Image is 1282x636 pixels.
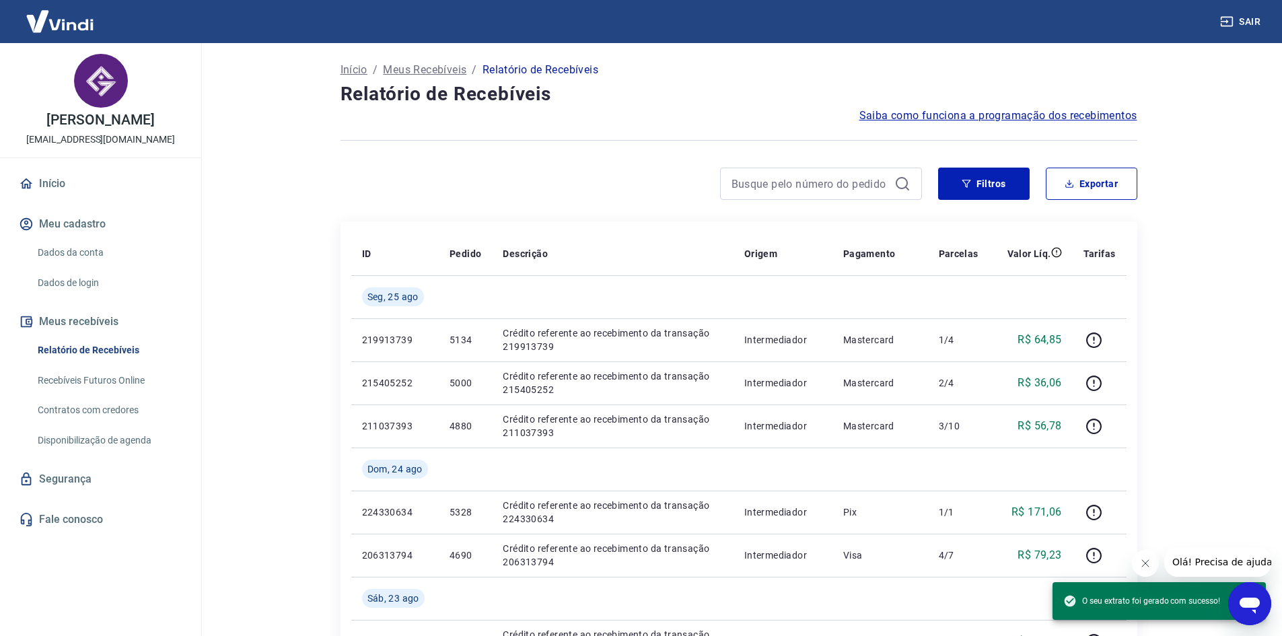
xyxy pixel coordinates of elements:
[32,337,185,364] a: Relatório de Recebíveis
[503,247,548,260] p: Descrição
[939,505,978,519] p: 1/1
[843,505,917,519] p: Pix
[939,549,978,562] p: 4/7
[46,113,154,127] p: [PERSON_NAME]
[450,505,481,519] p: 5328
[1132,550,1159,577] iframe: Fechar mensagem
[744,419,822,433] p: Intermediador
[1083,247,1116,260] p: Tarifas
[1063,594,1220,608] span: O seu extrato foi gerado com sucesso!
[1046,168,1137,200] button: Exportar
[32,239,185,267] a: Dados da conta
[503,326,722,353] p: Crédito referente ao recebimento da transação 219913739
[341,81,1137,108] h4: Relatório de Recebíveis
[16,307,185,337] button: Meus recebíveis
[450,333,481,347] p: 5134
[16,1,104,42] img: Vindi
[939,247,978,260] p: Parcelas
[843,376,917,390] p: Mastercard
[1228,582,1271,625] iframe: Botão para abrir a janela de mensagens
[450,376,481,390] p: 5000
[362,419,428,433] p: 211037393
[16,464,185,494] a: Segurança
[1164,547,1271,577] iframe: Mensagem da empresa
[32,396,185,424] a: Contratos com credores
[744,333,822,347] p: Intermediador
[732,174,889,194] input: Busque pelo número do pedido
[383,62,466,78] a: Meus Recebíveis
[744,505,822,519] p: Intermediador
[32,269,185,297] a: Dados de login
[362,333,428,347] p: 219913739
[483,62,598,78] p: Relatório de Recebíveis
[16,505,185,534] a: Fale conosco
[843,333,917,347] p: Mastercard
[503,413,722,439] p: Crédito referente ao recebimento da transação 211037393
[939,376,978,390] p: 2/4
[16,209,185,239] button: Meu cadastro
[367,290,419,304] span: Seg, 25 ago
[744,549,822,562] p: Intermediador
[744,376,822,390] p: Intermediador
[859,108,1137,124] a: Saiba como funciona a programação dos recebimentos
[8,9,113,20] span: Olá! Precisa de ajuda?
[362,549,428,562] p: 206313794
[939,333,978,347] p: 1/4
[74,54,128,108] img: 8e373231-1c48-4452-a55d-e99fb691e6ac.jpeg
[1217,9,1266,34] button: Sair
[472,62,476,78] p: /
[939,419,978,433] p: 3/10
[362,247,371,260] p: ID
[362,505,428,519] p: 224330634
[744,247,777,260] p: Origem
[843,419,917,433] p: Mastercard
[26,133,175,147] p: [EMAIL_ADDRESS][DOMAIN_NAME]
[938,168,1030,200] button: Filtros
[32,367,185,394] a: Recebíveis Futuros Online
[450,419,481,433] p: 4880
[341,62,367,78] a: Início
[1018,547,1061,563] p: R$ 79,23
[32,427,185,454] a: Disponibilização de agenda
[1018,332,1061,348] p: R$ 64,85
[450,549,481,562] p: 4690
[450,247,481,260] p: Pedido
[843,247,896,260] p: Pagamento
[1007,247,1051,260] p: Valor Líq.
[16,169,185,199] a: Início
[843,549,917,562] p: Visa
[367,592,419,605] span: Sáb, 23 ago
[362,376,428,390] p: 215405252
[1018,418,1061,434] p: R$ 56,78
[503,369,722,396] p: Crédito referente ao recebimento da transação 215405252
[503,542,722,569] p: Crédito referente ao recebimento da transação 206313794
[373,62,378,78] p: /
[1011,504,1062,520] p: R$ 171,06
[1018,375,1061,391] p: R$ 36,06
[367,462,423,476] span: Dom, 24 ago
[503,499,722,526] p: Crédito referente ao recebimento da transação 224330634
